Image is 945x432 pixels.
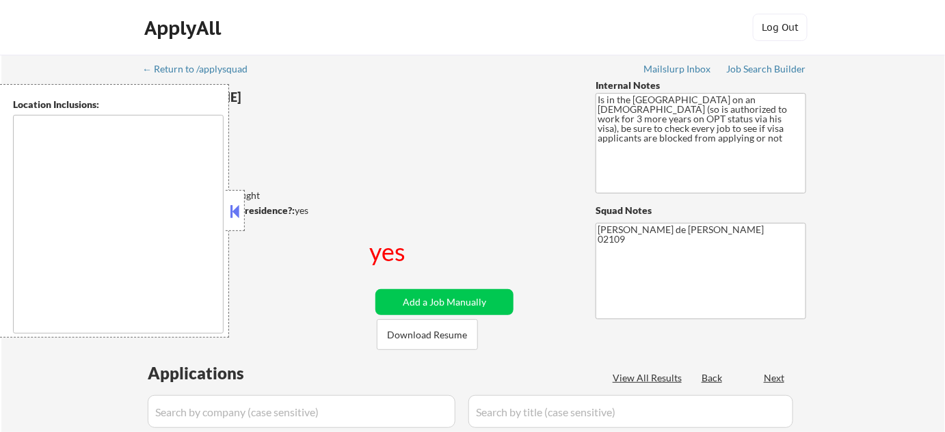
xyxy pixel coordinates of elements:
div: Mailslurp Inbox [643,64,712,74]
div: Internal Notes [596,79,806,92]
input: Search by company (case sensitive) [148,395,455,428]
button: Add a Job Manually [375,289,514,315]
div: ← Return to /applysquad [142,64,261,74]
div: Job Search Builder [726,64,806,74]
button: Log Out [753,14,808,41]
div: Next [764,371,786,385]
div: View All Results [613,371,686,385]
div: ApplyAll [144,16,225,40]
div: Applications [148,365,283,381]
input: Search by title (case sensitive) [468,395,793,428]
button: Download Resume [377,319,478,350]
div: [PERSON_NAME] [144,89,425,106]
div: yes [143,204,367,217]
div: Location Inclusions: [13,98,224,111]
div: yes [369,234,408,269]
a: Mailslurp Inbox [643,64,712,77]
div: Back [702,371,723,385]
a: ← Return to /applysquad [142,64,261,77]
div: Squad Notes [596,204,806,217]
div: 0 sent / 200 bought [143,189,371,202]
